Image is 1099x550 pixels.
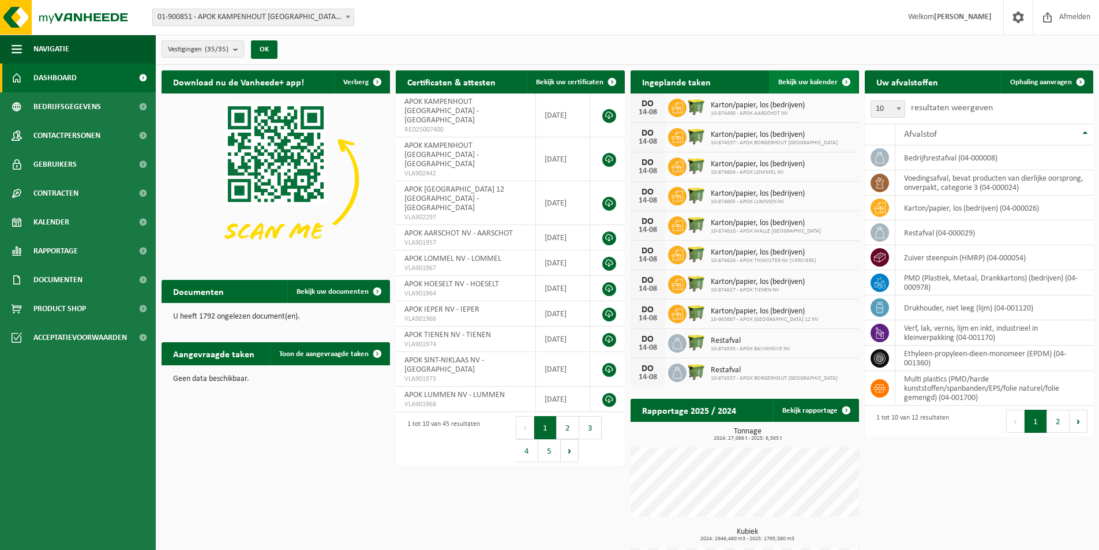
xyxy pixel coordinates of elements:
td: [DATE] [536,93,591,137]
div: 1 tot 10 van 45 resultaten [402,415,480,463]
td: [DATE] [536,250,591,276]
img: WB-1100-HPE-GN-50 [687,244,706,264]
span: VLA901968 [404,400,527,409]
a: Toon de aangevraagde taken [270,342,389,365]
img: WB-1100-HPE-GN-50 [687,332,706,352]
span: 10-874605 - APOK LUMMEN NV [711,199,805,205]
span: 10-874537 - APOK BORGERHOUT [GEOGRAPHIC_DATA] [711,140,838,147]
span: Karton/papier, los (bedrijven) [711,101,805,110]
img: WB-1100-HPE-GN-50 [687,303,706,323]
span: APOK AARSCHOT NV - AARSCHOT [404,229,513,238]
span: Ophaling aanvragen [1010,78,1072,86]
div: 14-08 [636,108,659,117]
span: 10-874604 - APOK LOMMEL NV [711,169,805,176]
img: WB-1100-HPE-GN-51 [687,215,706,234]
div: 14-08 [636,138,659,146]
div: DO [636,129,659,138]
button: Next [1070,410,1087,433]
div: 14-08 [636,285,659,293]
span: 10 [871,101,905,117]
td: bedrijfsrestafval (04-000008) [895,145,1093,170]
span: Rapportage [33,237,78,265]
div: 14-08 [636,226,659,234]
img: WB-1100-HPE-GN-50 [687,97,706,117]
span: 10-874626 - APOK THIMISTER NV (VERVIERS) [711,257,816,264]
button: Next [561,439,579,462]
span: Bekijk uw certificaten [536,78,603,86]
button: 3 [579,416,602,439]
span: 10-874627 - APOK TIENEN NV [711,287,805,294]
button: 2 [557,416,579,439]
span: Kalender [33,208,69,237]
span: APOK SINT-NIKLAAS NV - [GEOGRAPHIC_DATA] [404,356,484,374]
td: [DATE] [536,301,591,327]
span: 10-963667 - APOK [GEOGRAPHIC_DATA] 12 NV [711,316,819,323]
count: (35/35) [205,46,228,53]
td: [DATE] [536,137,591,181]
h2: Aangevraagde taken [162,342,266,365]
img: WB-1100-HPE-GN-50 [687,274,706,293]
div: 14-08 [636,167,659,175]
div: DO [636,276,659,285]
img: WB-1100-HPE-GN-50 [687,185,706,205]
span: Documenten [33,265,82,294]
span: Bedrijfsgegevens [33,92,101,121]
img: WB-1100-HPE-GN-50 [687,126,706,146]
span: Contracten [33,179,78,208]
span: Afvalstof [904,130,937,139]
h3: Tonnage [636,428,859,442]
span: 10-874535 - APOK BAVIKHOVE NV [711,346,790,353]
span: Karton/papier, los (bedrijven) [711,160,805,169]
span: 10-874610 - APOK MALLE [GEOGRAPHIC_DATA] [711,228,821,235]
strong: [PERSON_NAME] [934,13,992,21]
td: [DATE] [536,352,591,387]
button: Previous [1006,410,1025,433]
img: Download de VHEPlus App [162,93,390,265]
div: DO [636,188,659,197]
span: VLA901966 [404,315,527,324]
span: 2024: 27,066 t - 2025: 6,565 t [636,436,859,442]
span: APOK KAMPENHOUT [GEOGRAPHIC_DATA] - [GEOGRAPHIC_DATA] [404,141,479,169]
button: 4 [516,439,538,462]
button: OK [251,40,277,59]
h2: Uw afvalstoffen [865,70,950,93]
td: ethyleen-propyleen-dieen-monomeer (EPDM) (04-001360) [895,346,1093,371]
span: VLA901974 [404,340,527,349]
span: 01-900851 - APOK KAMPENHOUT NV - KAMPENHOUT [153,9,354,25]
div: DO [636,335,659,344]
span: VLA901967 [404,264,527,273]
h2: Ingeplande taken [631,70,722,93]
span: 10-874490 - APOK AARSCHOT NV [711,110,805,117]
div: 14-08 [636,256,659,264]
button: Previous [516,416,534,439]
h2: Certificaten & attesten [396,70,507,93]
h2: Documenten [162,280,235,302]
span: APOK IEPER NV - IEPER [404,305,479,314]
td: [DATE] [536,181,591,225]
a: Bekijk uw certificaten [527,70,624,93]
div: 14-08 [636,315,659,323]
span: VLA902297 [404,213,527,222]
span: Restafval [711,336,790,346]
td: drukhouder, niet leeg (lijm) (04-001120) [895,295,1093,320]
button: 5 [538,439,561,462]
a: Ophaling aanvragen [1001,70,1092,93]
div: DO [636,246,659,256]
h2: Download nu de Vanheede+ app! [162,70,316,93]
span: Karton/papier, los (bedrijven) [711,189,805,199]
span: Bekijk uw documenten [297,288,369,295]
span: Verberg [343,78,369,86]
span: APOK HOESELT NV - HOESELT [404,280,499,289]
span: Bekijk uw kalender [778,78,838,86]
td: restafval (04-000029) [895,220,1093,245]
span: Acceptatievoorwaarden [33,323,127,352]
span: RED25007400 [404,125,527,134]
button: 2 [1047,410,1070,433]
td: voedingsafval, bevat producten van dierlijke oorsprong, onverpakt, categorie 3 (04-000024) [895,170,1093,196]
span: 10 [871,100,905,118]
span: Karton/papier, los (bedrijven) [711,248,816,257]
img: WB-1100-HPE-GN-50 [687,362,706,381]
span: Dashboard [33,63,77,92]
p: U heeft 1792 ongelezen document(en). [173,313,378,321]
a: Bekijk uw kalender [769,70,858,93]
